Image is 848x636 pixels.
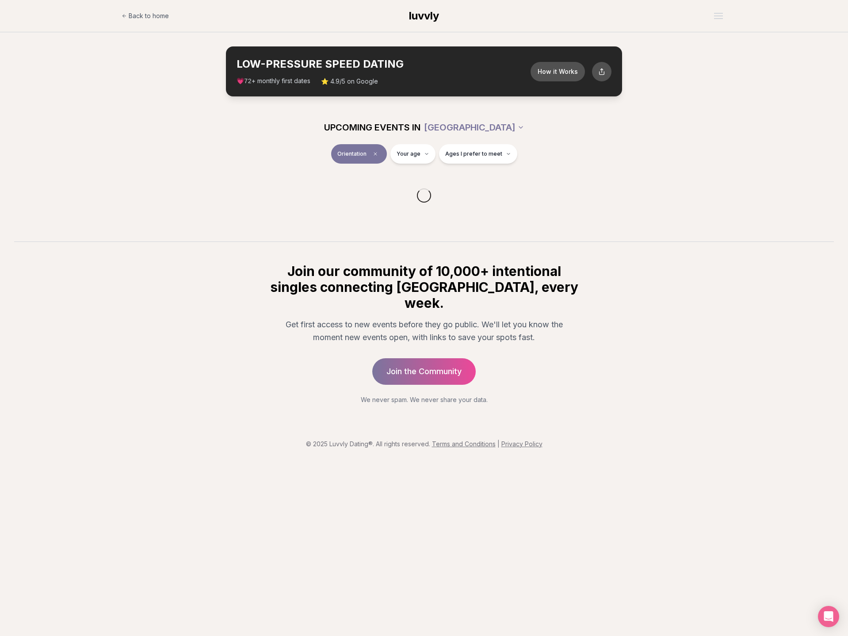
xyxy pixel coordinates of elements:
span: | [497,440,500,448]
span: UPCOMING EVENTS IN [324,121,420,134]
span: Your age [397,150,420,157]
button: Ages I prefer to meet [439,144,517,164]
p: Get first access to new events before they go public. We'll let you know the moment new events op... [275,318,573,344]
span: 💗 + monthly first dates [237,77,310,86]
h2: LOW-PRESSURE SPEED DATING [237,57,531,71]
span: 72 [244,78,252,85]
a: Join the Community [372,358,476,385]
span: Ages I prefer to meet [445,150,502,157]
span: Clear event type filter [370,149,381,159]
button: Open menu [710,9,726,23]
p: We never spam. We never share your data. [268,395,580,404]
span: Back to home [129,11,169,20]
div: Open Intercom Messenger [818,606,839,627]
button: Your age [390,144,435,164]
a: Privacy Policy [501,440,542,448]
span: Orientation [337,150,367,157]
button: How it Works [531,62,585,81]
a: Terms and Conditions [432,440,496,448]
span: luvvly [409,9,439,22]
a: Back to home [122,7,169,25]
button: [GEOGRAPHIC_DATA] [424,118,524,137]
a: luvvly [409,9,439,23]
h2: Join our community of 10,000+ intentional singles connecting [GEOGRAPHIC_DATA], every week. [268,263,580,311]
p: © 2025 Luvvly Dating®. All rights reserved. [7,440,841,448]
button: OrientationClear event type filter [331,144,387,164]
span: ⭐ 4.9/5 on Google [321,77,378,86]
